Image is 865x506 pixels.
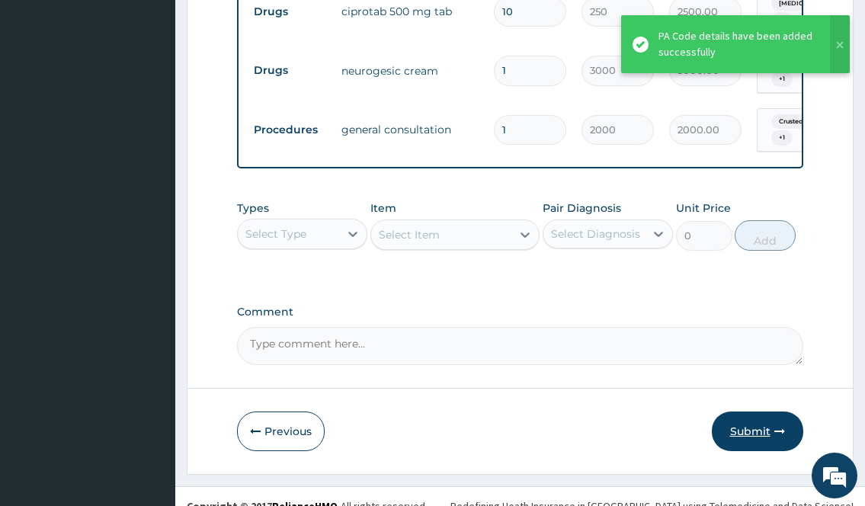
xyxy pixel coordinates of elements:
td: Drugs [246,56,334,85]
label: Types [237,202,269,215]
button: Submit [712,412,803,451]
td: neurogesic cream [334,56,486,86]
textarea: Type your message and hit 'Enter' [8,341,290,394]
td: general consultation [334,114,486,145]
td: Procedures [246,116,334,144]
div: Minimize live chat window [250,8,287,44]
label: Unit Price [676,200,731,216]
label: Comment [237,306,803,319]
label: Item [370,200,396,216]
div: Chat with us now [79,85,256,105]
div: Select Type [245,226,306,242]
img: d_794563401_company_1708531726252_794563401 [28,76,62,114]
span: + 1 [771,72,793,87]
button: Add [735,220,796,251]
span: + 1 [771,12,793,27]
button: Previous [237,412,325,451]
div: PA Code details have been added successfully [658,28,815,60]
span: + 1 [771,130,793,146]
label: Pair Diagnosis [543,200,621,216]
span: We're online! [88,154,210,308]
div: Select Diagnosis [551,226,640,242]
